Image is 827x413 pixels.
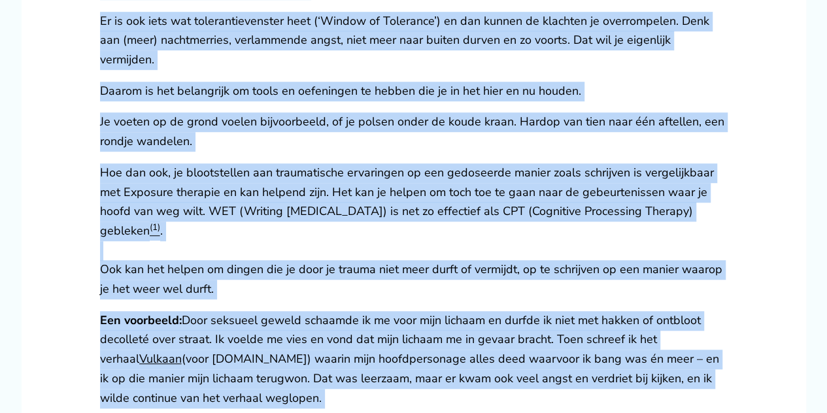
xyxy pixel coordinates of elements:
[150,221,160,233] sup: (1)
[100,12,728,70] p: Er is ook iets wat tolerantievenster heet (‘Window of Tolerance’) en dan kunnen de klachten je ov...
[100,312,182,328] strong: Een voorbeeld:
[100,82,728,101] p: Daarom is het belangrijk om tools en oefeningen te hebben die je in het hier en nu houden.
[100,311,728,408] p: Door seksueel geweld schaamde ik me voor mijn lichaam en durfde ik niet met hakken of ontbloot de...
[100,112,728,151] p: Je voeten op de grond voelen bijvoorbeeld, of je polsen onder de koude kraan. Hardop van tien naa...
[150,223,160,239] a: (1)
[100,163,728,299] p: Hoe dan ook, je blootstellen aan traumatische ervaringen op een gedoseerde manier zoals schrijven...
[139,351,182,367] a: Vulkaan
